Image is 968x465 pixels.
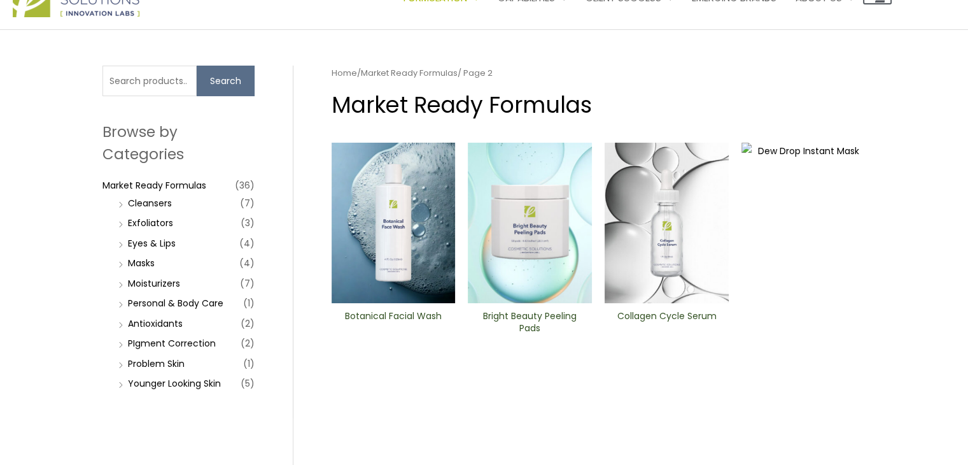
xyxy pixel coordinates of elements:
a: Moisturizers [128,277,180,290]
a: Eyes & Lips [128,237,176,250]
a: Collagen Cycle Serum [615,310,718,339]
img: Collagen Cycle Serum [605,143,729,303]
span: (3) [241,214,255,232]
input: Search products… [102,66,197,96]
a: Problem Skin [128,357,185,370]
span: (4) [239,254,255,272]
button: Search [197,66,255,96]
h2: Browse by Categories [102,121,255,164]
a: Botanical Facial Wash [342,310,444,339]
a: Exfoliators [128,217,173,229]
nav: Breadcrumb [332,66,866,81]
h1: Market Ready Formulas [332,89,866,120]
span: (4) [239,234,255,252]
img: Botanical Facial Wash [332,143,456,303]
h2: Botanical Facial Wash [342,310,444,334]
span: (7) [240,194,255,212]
span: (1) [243,355,255,373]
a: Market Ready Formulas [361,67,458,79]
span: (7) [240,275,255,292]
a: Market Ready Formulas [102,179,206,192]
a: Personal & Body Care [128,297,223,310]
h2: Bright Beauty Peeling Pads [479,310,581,334]
a: PIgment Correction [128,337,216,350]
a: Younger Looking Skin [128,377,221,390]
a: Antioxidants [128,317,183,330]
a: Home [332,67,357,79]
a: Cleansers [128,197,172,210]
span: (2) [241,315,255,333]
a: Bright Beauty Peeling Pads [479,310,581,339]
h2: Collagen Cycle Serum [615,310,718,334]
a: Masks [128,257,155,269]
span: (36) [235,176,255,194]
span: (2) [241,334,255,352]
span: (5) [241,375,255,392]
span: (1) [243,294,255,312]
img: Bright Beauty Peeling Pads [468,143,592,303]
